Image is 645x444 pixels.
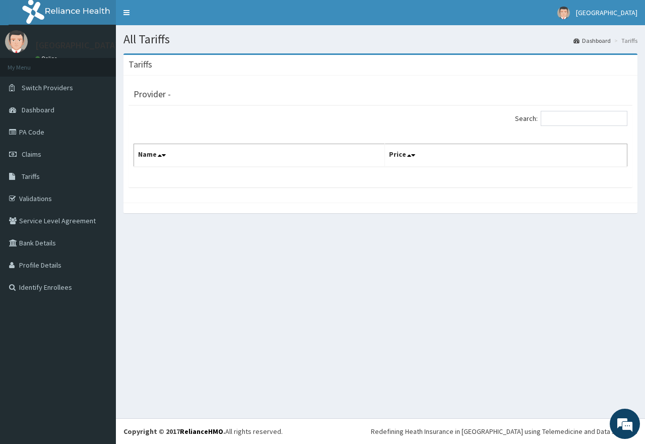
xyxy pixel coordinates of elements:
img: d_794563401_company_1708531726252_794563401 [19,50,41,76]
div: Chat with us now [52,56,169,70]
span: Switch Providers [22,83,73,92]
h3: Provider - [134,90,171,99]
th: Name [134,144,385,167]
img: User Image [5,30,28,53]
p: [GEOGRAPHIC_DATA] [35,41,118,50]
strong: Copyright © 2017 . [123,427,225,436]
label: Search: [515,111,627,126]
span: Dashboard [22,105,54,114]
a: RelianceHMO [180,427,223,436]
a: Online [35,55,59,62]
a: Dashboard [573,36,611,45]
span: Claims [22,150,41,159]
li: Tariffs [612,36,637,45]
th: Price [385,144,627,167]
span: [GEOGRAPHIC_DATA] [576,8,637,17]
textarea: Type your message and hit 'Enter' [5,275,192,310]
input: Search: [541,111,627,126]
div: Minimize live chat window [165,5,189,29]
footer: All rights reserved. [116,418,645,444]
img: User Image [557,7,570,19]
span: We're online! [58,127,139,229]
h1: All Tariffs [123,33,637,46]
span: Tariffs [22,172,40,181]
div: Redefining Heath Insurance in [GEOGRAPHIC_DATA] using Telemedicine and Data Science! [371,426,637,436]
h3: Tariffs [128,60,152,69]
